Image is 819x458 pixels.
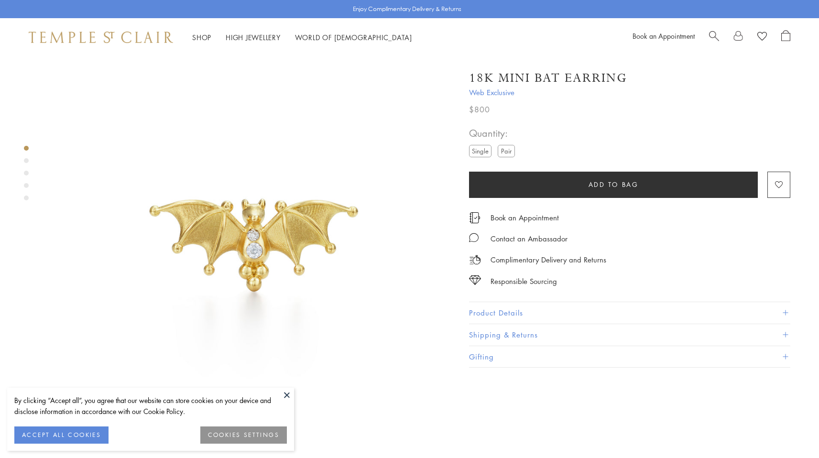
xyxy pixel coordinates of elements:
[469,103,490,116] span: $800
[469,145,491,157] label: Single
[192,32,412,44] nav: Main navigation
[491,212,559,223] a: Book an Appointment
[491,275,557,287] div: Responsible Sourcing
[29,32,173,43] img: Temple St. Clair
[200,426,287,444] button: COOKIES SETTINGS
[469,125,519,141] span: Quantity:
[295,33,412,42] a: World of [DEMOGRAPHIC_DATA]World of [DEMOGRAPHIC_DATA]
[709,30,719,44] a: Search
[353,4,461,14] p: Enjoy Complimentary Delivery & Returns
[14,426,109,444] button: ACCEPT ALL COOKIES
[469,233,479,242] img: MessageIcon-01_2.svg
[469,346,790,368] button: Gifting
[469,324,790,346] button: Shipping & Returns
[192,33,211,42] a: ShopShop
[469,275,481,285] img: icon_sourcing.svg
[491,254,606,266] p: Complimentary Delivery and Returns
[589,179,639,190] span: Add to bag
[491,233,568,245] div: Contact an Ambassador
[469,302,790,324] button: Product Details
[781,30,790,44] a: Open Shopping Bag
[757,30,767,44] a: View Wishlist
[24,143,29,208] div: Product gallery navigation
[469,172,758,198] button: Add to bag
[469,87,790,98] span: Web Exclusive
[469,70,627,87] h1: 18K Mini Bat Earring
[62,56,446,440] img: E18104-MINIBAT
[469,212,480,223] img: icon_appointment.svg
[771,413,809,448] iframe: Gorgias live chat messenger
[14,395,287,417] div: By clicking “Accept all”, you agree that our website can store cookies on your device and disclos...
[498,145,515,157] label: Pair
[226,33,281,42] a: High JewelleryHigh Jewellery
[469,254,481,266] img: icon_delivery.svg
[633,31,695,41] a: Book an Appointment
